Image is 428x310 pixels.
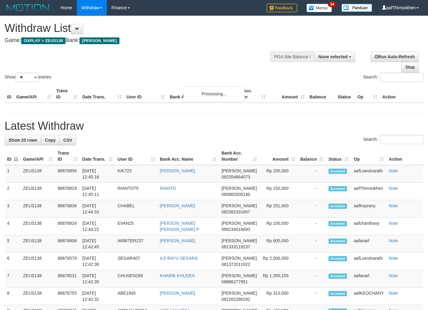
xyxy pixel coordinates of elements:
[335,85,355,103] th: Status
[389,203,398,208] a: Note
[221,297,250,302] span: Copy 082262286292 to clipboard
[15,73,38,82] select: Showentries
[5,270,21,288] td: 7
[351,165,386,183] td: aafLoeutnarath
[329,186,347,191] span: Accepted
[363,73,423,82] label: Search:
[115,270,158,288] td: CHUSEN299
[318,54,348,59] span: None selected
[55,218,80,235] td: 88876824
[115,147,158,165] th: User ID: activate to sort column ascending
[160,203,195,208] a: [PERSON_NAME]
[389,168,398,173] a: Note
[9,138,37,143] span: Show 25 rows
[21,200,55,218] td: ZEUS138
[371,52,419,62] a: Run Auto-Refresh
[14,85,54,103] th: Game/API
[221,238,257,243] span: [PERSON_NAME]
[21,288,55,305] td: ZEUS138
[221,168,257,173] span: [PERSON_NAME]
[5,165,21,183] td: 1
[21,37,65,44] span: OXPLAY > ZEUS138
[267,4,297,12] img: Feedback.jpg
[55,235,80,253] td: 88876606
[328,2,336,7] span: 34
[341,4,372,12] img: panduan.png
[55,288,80,305] td: 88876755
[351,183,386,200] td: aafThimsokhen
[351,288,386,305] td: aafKEOCHANY
[21,253,55,270] td: ZEUS138
[41,135,60,145] a: Copy
[5,253,21,270] td: 6
[329,291,347,296] span: Accepted
[80,165,115,183] td: [DATE] 12:45:16
[259,200,298,218] td: Rp 251,000
[21,183,55,200] td: ZEUS138
[229,85,268,103] th: Bank Acc. Number
[221,291,257,296] span: [PERSON_NAME]
[5,147,21,165] th: ID: activate to sort column descending
[298,183,326,200] td: -
[329,274,347,279] span: Accepted
[80,235,115,253] td: [DATE] 12:42:45
[167,85,229,103] th: Bank Acc. Name
[351,147,386,165] th: Op: activate to sort column ascending
[298,165,326,183] td: -
[380,85,423,103] th: Action
[5,22,279,34] h1: Withdraw List
[298,235,326,253] td: -
[259,218,298,235] td: Rp 100,000
[5,200,21,218] td: 3
[80,253,115,270] td: [DATE] 12:42:38
[5,183,21,200] td: 2
[221,262,250,267] span: Copy 081372011922 to clipboard
[21,235,55,253] td: ZEUS138
[63,138,72,143] span: CSV
[80,37,119,44] span: [PERSON_NAME]
[351,253,386,270] td: aafLoeutnarath
[259,183,298,200] td: Rp 150,000
[115,165,158,183] td: KIK723
[5,288,21,305] td: 8
[259,288,298,305] td: Rp 313,000
[380,73,423,82] input: Search:
[351,200,386,218] td: aafKayrany
[389,221,398,226] a: Note
[389,256,398,261] a: Note
[298,288,326,305] td: -
[401,62,419,72] a: Stop
[160,256,198,261] a: AJI BAYU SEGARA
[306,4,332,12] img: Button%20Memo.svg
[5,120,423,132] h1: Latest Withdraw
[115,183,158,200] td: RIANTO75
[115,253,158,270] td: SEGARA07
[326,147,352,165] th: Status: activate to sort column ascending
[5,73,51,82] label: Show entries
[21,270,55,288] td: ZEUS138
[351,270,386,288] td: aafanarl
[160,168,195,173] a: [PERSON_NAME]
[219,147,259,165] th: Bank Acc. Number: activate to sort column ascending
[55,147,80,165] th: Trans ID: activate to sort column ascending
[298,200,326,218] td: -
[115,200,158,218] td: CHABEL
[55,183,80,200] td: 88876829
[115,235,158,253] td: ARBITER237
[80,270,115,288] td: [DATE] 12:42:35
[386,147,423,165] th: Action
[55,270,80,288] td: 88876531
[329,239,347,244] span: Accepted
[5,135,41,145] a: Show 25 rows
[268,85,307,103] th: Amount
[270,52,314,62] div: PGA Site Balance /
[160,221,199,232] a: [PERSON_NAME] [PERSON_NAME] P
[221,279,248,284] span: Copy 08886277951 to clipboard
[351,235,386,253] td: aafanarl
[160,186,176,191] a: RIANTO
[21,147,55,165] th: Game/API: activate to sort column ascending
[221,192,250,197] span: Copy 085865505140 to clipboard
[307,85,335,103] th: Balance
[183,86,245,101] div: Processing...
[221,256,257,261] span: [PERSON_NAME]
